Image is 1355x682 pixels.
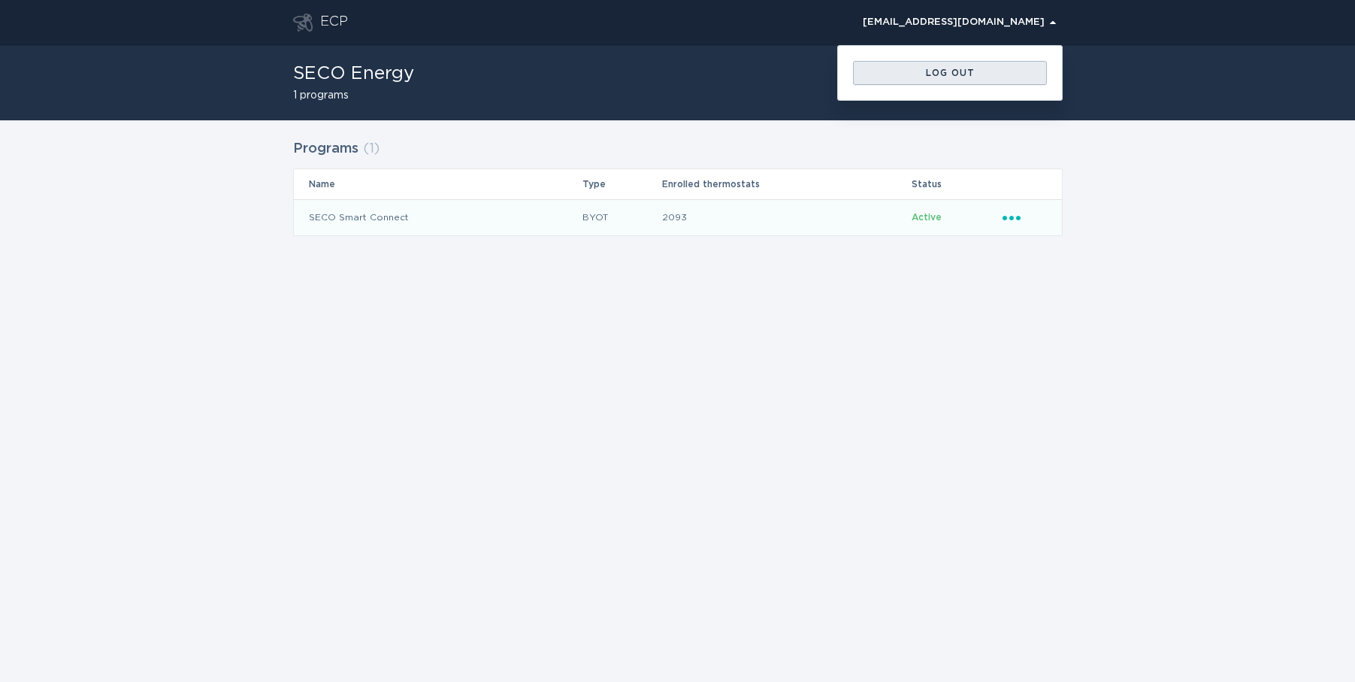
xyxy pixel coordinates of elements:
td: SECO Smart Connect [294,199,582,235]
h2: 1 programs [293,90,414,101]
div: [EMAIL_ADDRESS][DOMAIN_NAME] [863,18,1056,27]
button: Open user account details [856,11,1063,34]
th: Enrolled thermostats [661,169,911,199]
span: ( 1 ) [363,142,380,156]
h2: Programs [293,135,358,162]
tr: 793132551b304cf1b4ac083fe3d56e20 [294,199,1062,235]
th: Status [911,169,1001,199]
th: Type [582,169,661,199]
div: Popover menu [1003,209,1047,226]
button: Log out [853,61,1047,85]
span: Active [912,213,942,222]
th: Name [294,169,582,199]
h1: SECO Energy [293,65,414,83]
div: ECP [320,14,348,32]
td: 2093 [661,199,911,235]
div: Log out [860,68,1039,77]
td: BYOT [582,199,661,235]
button: Go to dashboard [293,14,313,32]
tr: Table Headers [294,169,1062,199]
